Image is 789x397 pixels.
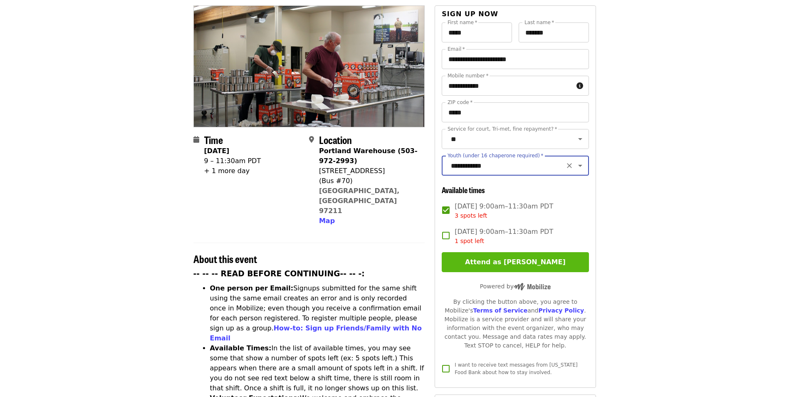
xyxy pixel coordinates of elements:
li: Signups submitted for the same shift using the same email creates an error and is only recorded o... [210,283,425,343]
div: [STREET_ADDRESS] [319,166,418,176]
span: [DATE] 9:00am–11:30am PDT [455,227,553,246]
label: Service for court, Tri-met, fine repayment? [448,127,557,132]
label: Mobile number [448,73,488,78]
span: 3 spots left [455,212,487,219]
label: Email [448,47,465,52]
label: Last name [524,20,554,25]
strong: Available Times: [210,344,272,352]
label: ZIP code [448,100,472,105]
strong: [DATE] [204,147,230,155]
img: July/Aug/Sept - Portland: Repack/Sort (age 16+) organized by Oregon Food Bank [194,6,425,127]
span: Available times [442,184,485,195]
a: Privacy Policy [538,307,584,314]
div: 9 – 11:30am PDT [204,156,261,166]
input: ZIP code [442,102,589,122]
input: Last name [519,22,589,42]
label: First name [448,20,477,25]
input: Mobile number [442,76,573,96]
i: circle-info icon [576,82,583,90]
span: I want to receive text messages from [US_STATE] Food Bank about how to stay involved. [455,362,577,375]
strong: -- -- -- READ BEFORE CONTINUING-- -- -: [193,269,365,278]
span: [DATE] 9:00am–11:30am PDT [455,201,553,220]
span: Time [204,132,223,147]
button: Clear [564,160,575,171]
a: Terms of Service [473,307,527,314]
i: map-marker-alt icon [309,136,314,144]
li: In the list of available times, you may see some that show a number of spots left (ex: 5 spots le... [210,343,425,393]
input: Email [442,49,589,69]
img: Powered by Mobilize [514,283,551,290]
span: Map [319,217,335,225]
strong: Portland Warehouse (503-972-2993) [319,147,418,165]
strong: One person per Email: [210,284,294,292]
div: By clicking the button above, you agree to Mobilize's and . Mobilize is a service provider and wi... [442,298,589,350]
span: 1 spot left [455,238,484,244]
a: [GEOGRAPHIC_DATA], [GEOGRAPHIC_DATA] 97211 [319,187,400,215]
span: Location [319,132,352,147]
div: + 1 more day [204,166,261,176]
span: About this event [193,251,257,266]
button: Map [319,216,335,226]
button: Attend as [PERSON_NAME] [442,252,589,272]
button: Open [574,133,586,145]
i: calendar icon [193,136,199,144]
div: (Bus #70) [319,176,418,186]
a: How-to: Sign up Friends/Family with No Email [210,324,422,342]
input: First name [442,22,512,42]
span: Powered by [480,283,551,290]
span: Sign up now [442,10,498,18]
label: Youth (under 16 chaperone required) [448,153,543,158]
button: Open [574,160,586,171]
